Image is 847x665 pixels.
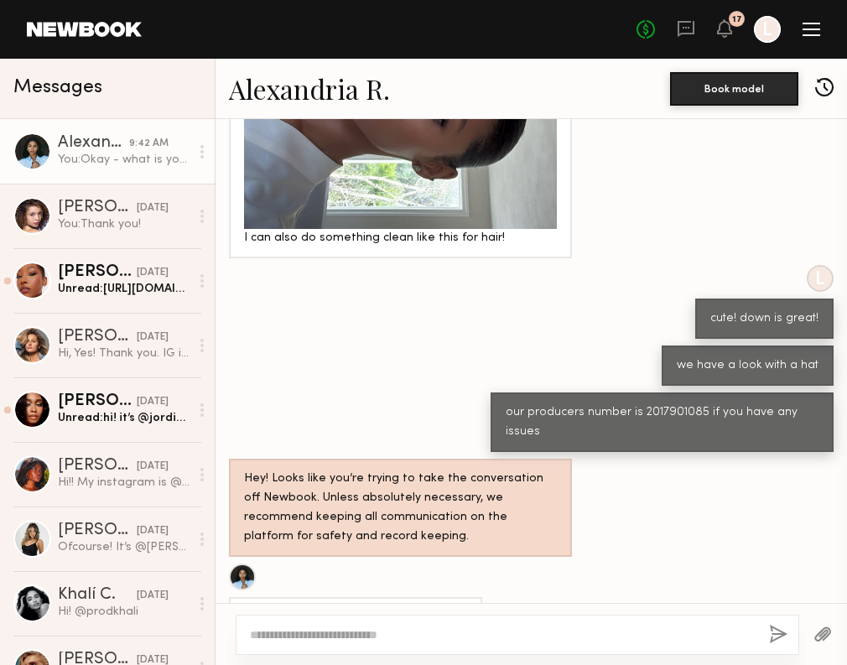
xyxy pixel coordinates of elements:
[58,200,137,216] div: [PERSON_NAME]
[506,403,818,442] div: our producers number is 2017901085 if you have any issues
[58,345,190,361] div: Hi, Yes! Thank you. IG is: @[PERSON_NAME] or you can copy and paste my link: [URL][DOMAIN_NAME]
[58,587,137,604] div: Khalí C.
[670,81,798,95] a: Book model
[58,604,190,620] div: Hi! @prodkhali
[754,16,781,43] a: L
[137,394,169,410] div: [DATE]
[58,264,137,281] div: [PERSON_NAME]
[710,309,818,329] div: cute! down is great!
[58,458,137,475] div: [PERSON_NAME]
[129,136,169,152] div: 9:42 AM
[137,459,169,475] div: [DATE]
[137,330,169,345] div: [DATE]
[58,329,137,345] div: [PERSON_NAME]
[244,229,557,248] div: I can also do something clean like this for hair!
[137,200,169,216] div: [DATE]
[58,410,190,426] div: Unread: hi! it’s @jordinmeredith 🤍
[137,265,169,281] div: [DATE]
[137,523,169,539] div: [DATE]
[58,135,129,152] div: Alexandria R.
[677,356,818,376] div: we have a look with a hat
[670,72,798,106] button: Book model
[244,470,557,547] div: Hey! Looks like you’re trying to take the conversation off Newbook. Unless absolutely necessary, ...
[58,522,137,539] div: [PERSON_NAME]
[58,152,190,168] div: You: Okay - what is your ETA
[58,281,190,297] div: Unread: [URL][DOMAIN_NAME]
[229,70,390,107] a: Alexandria R.
[58,475,190,491] div: Hi!! My instagram is @mmiahannahh
[58,539,190,555] div: Ofcourse! It’s @[PERSON_NAME].[PERSON_NAME] :)
[58,393,137,410] div: [PERSON_NAME]
[137,588,169,604] div: [DATE]
[13,78,102,97] span: Messages
[732,15,742,24] div: 17
[58,216,190,232] div: You: Thank you!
